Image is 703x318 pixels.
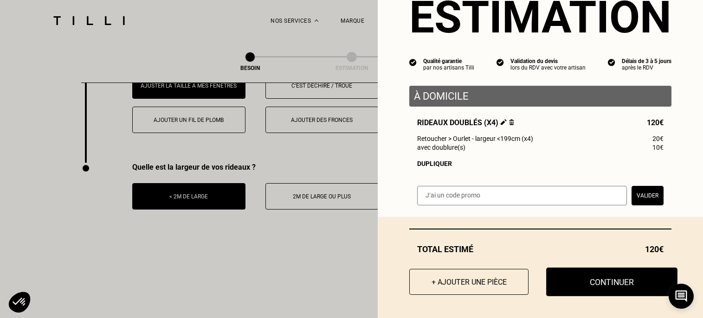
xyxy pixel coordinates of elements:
img: Éditer [501,119,507,125]
div: Qualité garantie [423,58,474,64]
div: après le RDV [622,64,671,71]
img: icon list info [497,58,504,66]
span: 10€ [652,144,664,151]
span: Retoucher > Ourlet - largeur <199cm (x4) [417,135,533,142]
div: Dupliquer [417,160,664,167]
span: avec doublure(s) [417,144,465,151]
span: 120€ [645,244,664,254]
span: Rideaux doublés (x4) [417,118,514,127]
button: Continuer [546,267,677,296]
div: par nos artisans Tilli [423,64,474,71]
img: icon list info [608,58,615,66]
input: J‘ai un code promo [417,186,627,205]
p: À domicile [414,90,667,102]
div: Validation du devis [510,58,586,64]
div: Délais de 3 à 5 jours [622,58,671,64]
span: 20€ [652,135,664,142]
img: Supprimer [509,119,514,125]
div: Total estimé [409,244,671,254]
button: Valider [632,186,664,205]
div: lors du RDV avec votre artisan [510,64,586,71]
span: 120€ [647,118,664,127]
button: + Ajouter une pièce [409,269,529,295]
img: icon list info [409,58,417,66]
